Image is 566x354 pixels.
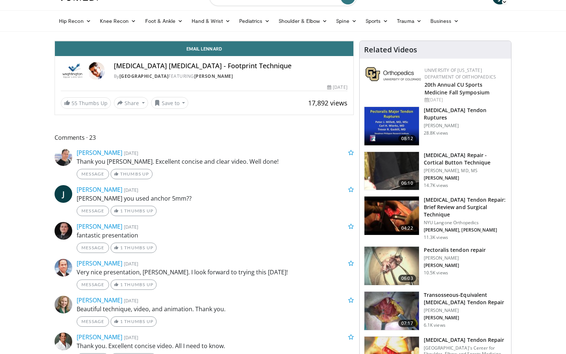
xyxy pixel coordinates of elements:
p: [PERSON_NAME] [424,263,486,268]
p: fantastic presentation [77,231,354,240]
a: [PERSON_NAME] [77,333,122,341]
span: 06:10 [398,180,416,187]
a: Message [77,206,109,216]
a: [PERSON_NAME] [77,296,122,304]
h3: Transosseous-Equivalent [MEDICAL_DATA] Tendon Repair [424,291,507,306]
p: [PERSON_NAME], [PERSON_NAME] [424,227,507,233]
a: 1 Thumbs Up [111,316,157,327]
h3: [MEDICAL_DATA] Repair - Cortical Button Technique [424,152,507,166]
img: Avatar [55,259,72,277]
img: Wrightington Hospital [61,62,84,80]
img: Avatar [55,222,72,240]
img: Avatar [55,148,72,166]
span: 1 [120,319,123,324]
a: 06:10 [MEDICAL_DATA] Repair - Cortical Button Technique [PERSON_NAME], MD, MS [PERSON_NAME] 14.7K... [364,152,507,191]
span: Comments 23 [55,133,354,142]
a: [GEOGRAPHIC_DATA] [119,73,169,79]
a: Business [426,14,464,28]
a: 08:12 [MEDICAL_DATA] Tendon Ruptures [PERSON_NAME] 28.8K views [364,107,507,146]
span: 07:17 [398,320,416,327]
h3: [MEDICAL_DATA] Tendon Repair: Brief Review and Surgical Technique [424,196,507,218]
p: Thank you [PERSON_NAME]. Excellent concise and clear video. Well done! [77,157,354,166]
img: Avatar [87,62,105,80]
div: By FEATURING [114,73,347,80]
a: 1 Thumbs Up [111,280,157,290]
a: 1 Thumbs Up [111,243,157,253]
a: Message [77,280,109,290]
h4: Related Videos [364,45,417,54]
h3: [MEDICAL_DATA] Tendon Repair [424,336,507,344]
p: Very nice presentation, [PERSON_NAME]. I look forward to trying this [DATE]! [77,268,354,277]
img: 320463_0002_1.png.150x105_q85_crop-smart_upscale.jpg [364,247,419,285]
small: [DATE] [124,150,138,156]
a: [PERSON_NAME] [77,149,122,157]
a: 55 Thumbs Up [61,97,111,109]
span: 08:12 [398,135,416,142]
span: 06:03 [398,275,416,282]
a: 04:22 [MEDICAL_DATA] Tendon Repair: Brief Review and Surgical Technique NYU Langone Orthopedics [... [364,196,507,240]
h4: [MEDICAL_DATA] [MEDICAL_DATA] - Footprint Technique [114,62,347,70]
a: Hand & Wrist [187,14,235,28]
a: Message [77,316,109,327]
a: Trauma [392,14,426,28]
span: 17,892 views [308,98,347,107]
small: [DATE] [124,223,138,230]
img: XzOTlMlQSGUnbGTX4xMDoxOjA4MTsiGN.150x105_q85_crop-smart_upscale.jpg [364,152,419,190]
a: Email Lennard [55,41,353,56]
p: [PERSON_NAME] [424,255,486,261]
span: 55 [71,100,77,107]
small: [DATE] [124,334,138,341]
a: [PERSON_NAME] [77,259,122,267]
p: 11.3K views [424,235,448,240]
h3: [MEDICAL_DATA] Tendon Ruptures [424,107,507,121]
a: Thumbs Up [111,169,152,179]
p: Beautiful technique, video, and animation. Thank you. [77,305,354,313]
button: Share [114,97,148,109]
p: [PERSON_NAME] [424,175,507,181]
img: E-HI8y-Omg85H4KX4xMDoxOmdtO40mAx.150x105_q85_crop-smart_upscale.jpg [364,197,419,235]
a: [PERSON_NAME] [77,185,122,194]
a: Hip Recon [55,14,95,28]
a: [PERSON_NAME] [77,222,122,230]
a: 20th Annual CU Sports Medicine Fall Symposium [424,81,489,96]
a: University of [US_STATE] Department of Orthopaedics [424,67,496,80]
p: 6.1K views [424,322,446,328]
span: 1 [120,245,123,250]
p: 14.7K views [424,183,448,188]
p: [PERSON_NAME] [424,315,507,321]
span: 1 [120,282,123,287]
a: Shoulder & Elbow [274,14,332,28]
span: 1 [120,208,123,214]
a: Pediatrics [235,14,274,28]
div: [DATE] [327,84,347,91]
img: Avatar [55,296,72,313]
img: 355603a8-37da-49b6-856f-e00d7e9307d3.png.150x105_q85_autocrop_double_scale_upscale_version-0.2.png [366,67,421,81]
a: 1 Thumbs Up [111,206,157,216]
small: [DATE] [124,260,138,267]
a: [PERSON_NAME] [194,73,233,79]
img: 159936_0000_1.png.150x105_q85_crop-smart_upscale.jpg [364,107,419,145]
a: Knee Recon [95,14,141,28]
button: Save to [151,97,189,109]
img: Avatar [55,333,72,350]
a: 07:17 Transosseous-Equivalent [MEDICAL_DATA] Tendon Repair [PERSON_NAME] [PERSON_NAME] 6.1K views [364,291,507,330]
h3: Pectoralis tendon repair [424,246,486,254]
div: [DATE] [424,97,505,103]
a: Foot & Ankle [141,14,188,28]
p: Thank you. Excellent concise video. All I need to know. [77,341,354,350]
a: Message [77,169,109,179]
p: [PERSON_NAME] you used anchor 5mm?? [77,194,354,203]
span: 04:22 [398,225,416,232]
a: 06:03 Pectoralis tendon repair [PERSON_NAME] [PERSON_NAME] 10.5K views [364,246,507,285]
small: [DATE] [124,187,138,193]
p: [PERSON_NAME] [424,123,507,129]
p: [PERSON_NAME] [424,308,507,313]
p: 28.8K views [424,130,448,136]
a: J [55,185,72,203]
a: Message [77,243,109,253]
a: Sports [361,14,393,28]
img: 65628166-7933-4fb2-9bec-eeae485a75de.150x105_q85_crop-smart_upscale.jpg [364,292,419,330]
small: [DATE] [124,297,138,304]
